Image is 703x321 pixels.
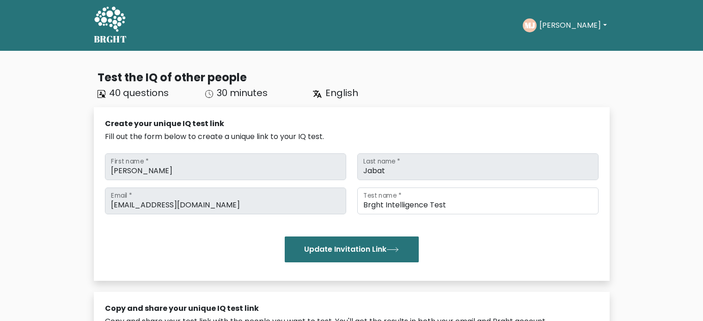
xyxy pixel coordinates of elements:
h5: BRGHT [94,34,127,45]
input: Email [105,188,346,214]
div: Create your unique IQ test link [105,118,599,129]
span: English [325,86,358,99]
div: Copy and share your unique IQ test link [105,303,599,314]
a: BRGHT [94,4,127,47]
button: [PERSON_NAME] [537,19,609,31]
input: Last name [357,153,599,180]
span: 30 minutes [217,86,268,99]
input: First name [105,153,346,180]
text: MJ [525,20,535,30]
input: Test name [357,188,599,214]
span: 40 questions [109,86,169,99]
button: Update Invitation Link [285,236,419,262]
div: Fill out the form below to create a unique link to your IQ test. [105,131,599,142]
div: Test the IQ of other people [98,69,610,86]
